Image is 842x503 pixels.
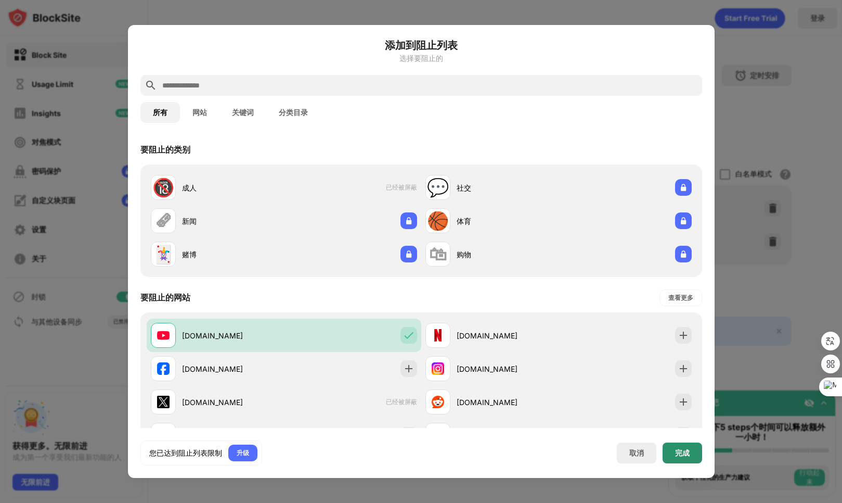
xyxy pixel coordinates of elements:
div: 🏀 [427,210,449,232]
div: 购物 [457,249,559,260]
div: 💬 [427,177,449,198]
div: 升级 [237,448,249,458]
div: 要阻止的网站 [140,292,190,304]
div: 要阻止的类别 [140,144,190,156]
img: favicons [432,329,444,342]
img: favicons [157,362,170,375]
div: [DOMAIN_NAME] [457,330,559,341]
div: 赌博 [182,249,284,260]
div: 🗞 [154,210,172,232]
div: 🔞 [152,177,174,198]
img: favicons [157,396,170,408]
img: search.svg [145,79,157,92]
div: 您已达到阻止列表限制 [149,448,222,458]
div: [DOMAIN_NAME] [457,397,559,408]
div: 成人 [182,182,284,193]
div: 完成 [675,449,690,457]
div: [DOMAIN_NAME] [182,330,284,341]
h6: 添加到阻止列表 [140,37,702,53]
div: [DOMAIN_NAME] [182,397,284,408]
img: favicons [432,396,444,408]
img: favicons [432,362,444,375]
div: 查看更多 [668,293,693,303]
div: 🃏 [152,244,174,265]
div: 取消 [629,448,644,458]
div: 🛍 [429,244,447,265]
button: 分类目录 [266,102,320,123]
div: 新闻 [182,216,284,227]
div: 选择要阻止的 [140,54,702,62]
button: 网站 [180,102,219,123]
img: favicons [157,329,170,342]
span: 已经被屏蔽 [386,398,417,407]
div: 体育 [457,216,559,227]
div: [DOMAIN_NAME] [457,363,559,374]
div: 社交 [457,182,559,193]
button: 所有 [140,102,180,123]
div: [DOMAIN_NAME] [182,363,284,374]
button: 关键词 [219,102,266,123]
span: 已经被屏蔽 [386,183,417,192]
